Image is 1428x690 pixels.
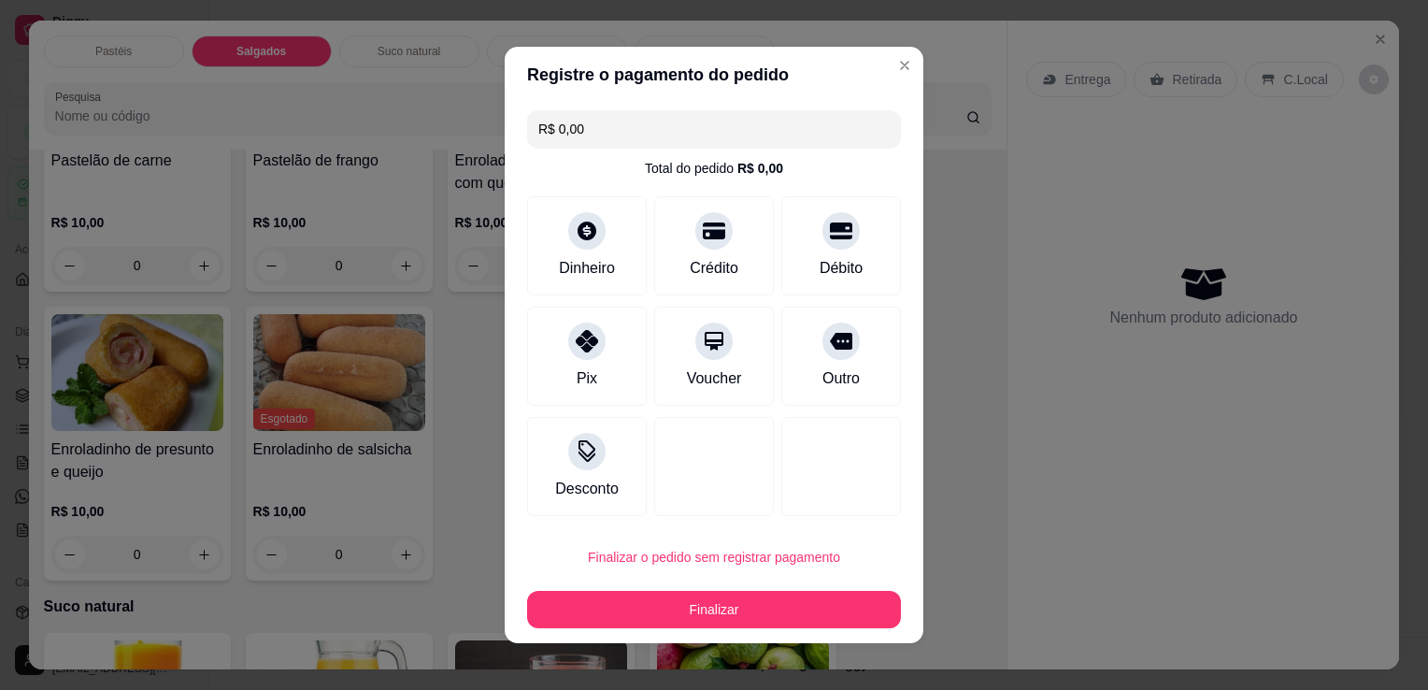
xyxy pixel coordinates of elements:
[527,539,901,576] button: Finalizar o pedido sem registrar pagamento
[538,110,890,148] input: Ex.: hambúrguer de cordeiro
[505,47,923,103] header: Registre o pagamento do pedido
[559,257,615,280] div: Dinheiro
[555,478,619,500] div: Desconto
[820,257,863,280] div: Débito
[890,50,920,80] button: Close
[577,367,597,390] div: Pix
[527,591,901,628] button: Finalizar
[822,367,860,390] div: Outro
[690,257,738,280] div: Crédito
[737,159,783,178] div: R$ 0,00
[645,159,783,178] div: Total do pedido
[687,367,742,390] div: Voucher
